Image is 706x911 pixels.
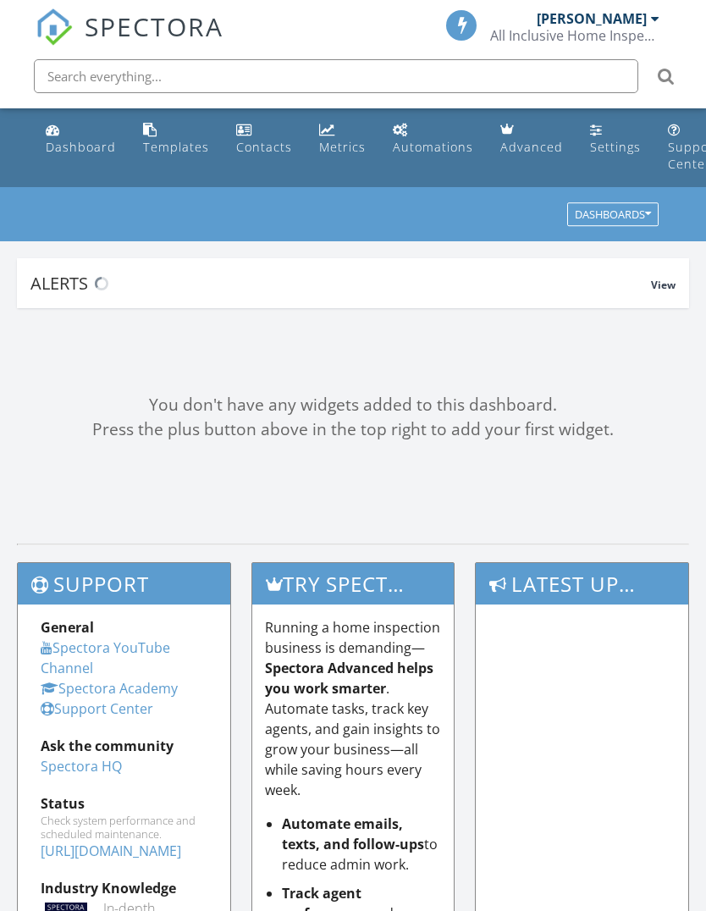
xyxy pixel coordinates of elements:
div: Dashboard [46,139,116,155]
a: Settings [583,115,648,163]
div: Press the plus button above in the top right to add your first widget. [17,417,689,442]
h3: Latest Updates [476,563,688,605]
a: Spectora YouTube Channel [41,638,170,677]
div: Settings [590,139,641,155]
strong: Automate emails, texts, and follow-ups [282,814,424,853]
button: Dashboards [567,203,659,227]
a: Automations (Basic) [386,115,480,163]
span: View [651,278,676,292]
a: SPECTORA [36,23,223,58]
div: Check system performance and scheduled maintenance. [41,814,207,841]
a: Dashboard [39,115,123,163]
a: Templates [136,115,216,163]
span: SPECTORA [85,8,223,44]
h3: Support [18,563,230,605]
div: Metrics [319,139,366,155]
div: Alerts [30,272,651,295]
p: Running a home inspection business is demanding— . Automate tasks, track key agents, and gain ins... [265,617,442,800]
a: Contacts [229,115,299,163]
div: You don't have any widgets added to this dashboard. [17,393,689,417]
div: Templates [143,139,209,155]
div: Contacts [236,139,292,155]
div: Industry Knowledge [41,878,207,898]
li: to reduce admin work. [282,814,442,875]
img: The Best Home Inspection Software - Spectora [36,8,73,46]
a: Spectora HQ [41,757,122,776]
div: Dashboards [575,209,651,221]
div: Automations [393,139,473,155]
strong: General [41,618,94,637]
a: [URL][DOMAIN_NAME] [41,842,181,860]
a: Metrics [312,115,372,163]
div: Status [41,793,207,814]
a: Support Center [41,699,153,718]
a: Advanced [494,115,570,163]
div: Ask the community [41,736,207,756]
input: Search everything... [34,59,638,93]
div: [PERSON_NAME] [537,10,647,27]
strong: Spectora Advanced helps you work smarter [265,659,433,698]
h3: Try spectora advanced [DATE] [252,563,455,605]
a: Spectora Academy [41,679,178,698]
div: All Inclusive Home Inspections [490,27,659,44]
div: Advanced [500,139,563,155]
